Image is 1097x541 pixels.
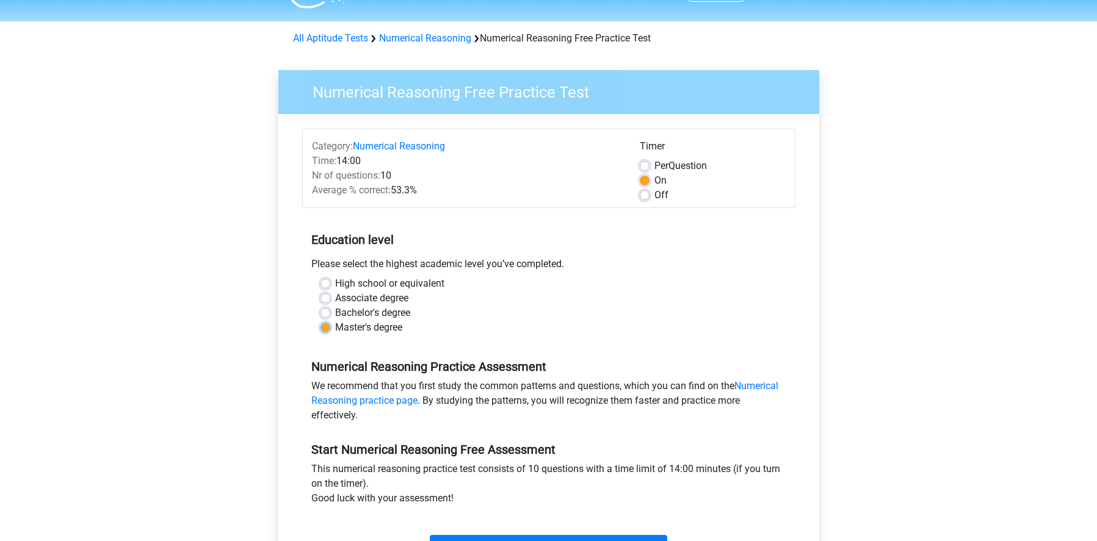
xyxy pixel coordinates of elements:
span: Average % correct: [312,184,391,196]
h5: Start Numerical Reasoning Free Assessment [311,442,786,457]
label: Off [654,188,668,202]
span: Per [654,160,668,171]
div: Numerical Reasoning Free Practice Test [288,31,809,46]
label: Question [654,159,707,173]
a: Numerical Reasoning [353,140,445,152]
label: Master's degree [335,320,402,335]
label: High school or equivalent [335,276,444,291]
span: Category: [312,140,353,152]
div: We recommend that you first study the common patterns and questions, which you can find on the . ... [302,379,795,428]
div: 14:00 [303,154,631,168]
label: On [654,173,667,188]
div: Timer [640,139,786,159]
a: Numerical Reasoning [379,32,471,44]
h3: Numerical Reasoning Free Practice Test [298,78,810,102]
h5: Numerical Reasoning Practice Assessment [311,359,786,374]
div: Please select the highest academic level you’ve completed. [302,257,795,276]
div: 53.3% [303,183,631,198]
label: Associate degree [335,291,408,306]
a: All Aptitude Tests [293,32,368,44]
span: Nr of questions: [312,170,380,181]
div: 10 [303,168,631,183]
label: Bachelor's degree [335,306,410,320]
span: Time: [312,155,336,167]
h5: Education level [311,228,786,252]
div: This numerical reasoning practice test consists of 10 questions with a time limit of 14:00 minute... [302,462,795,511]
